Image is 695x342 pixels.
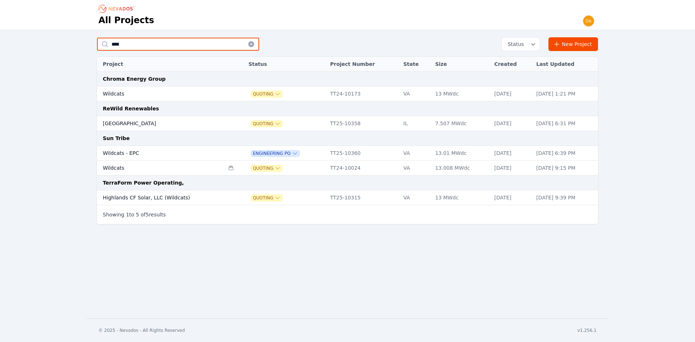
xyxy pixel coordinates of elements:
th: Size [431,57,490,72]
td: [DATE] [490,190,532,205]
img: daniel@nevados.solar [583,15,594,27]
td: Wildcats - EPC [97,146,224,161]
td: 13.008 MWdc [431,161,490,176]
td: VA [400,146,431,161]
td: [DATE] [490,161,532,176]
td: [DATE] 6:39 PM [532,146,598,161]
td: 13 MWdc [431,86,490,101]
span: 5 [146,212,149,218]
div: v1.256.1 [577,328,597,333]
span: Status [505,41,524,48]
td: 7.507 MWdc [431,116,490,131]
td: Chroma Energy Group [97,72,598,86]
td: TT25-10358 [327,116,400,131]
th: State [400,57,431,72]
a: New Project [548,37,598,51]
td: Highlands CF Solar, LLC (Wildcats) [97,190,224,205]
tr: Wildcats - EPCEngineering POTT25-10360VA13.01 MWdc[DATE][DATE] 6:39 PM [97,146,598,161]
th: Created [490,57,532,72]
div: © 2025 - Nevados - All Rights Reserved [98,328,185,333]
button: Status [502,38,540,51]
td: TT25-10360 [327,146,400,161]
p: Showing to of results [103,211,166,218]
tr: WildcatsQuotingTT24-10024VA13.008 MWdc[DATE][DATE] 9:15 PM [97,161,598,176]
td: Sun Tribe [97,131,598,146]
td: 13.01 MWdc [431,146,490,161]
th: Status [245,57,327,72]
span: 5 [136,212,139,218]
td: TerraForm Power Operating, [97,176,598,190]
td: VA [400,161,431,176]
h1: All Projects [98,14,154,26]
nav: Breadcrumb [98,3,137,14]
td: TT24-10173 [327,86,400,101]
th: Project [97,57,224,72]
td: TT24-10024 [327,161,400,176]
td: Wildcats [97,161,224,176]
td: TT25-10315 [327,190,400,205]
td: [DATE] [490,146,532,161]
td: VA [400,86,431,101]
td: [GEOGRAPHIC_DATA] [97,116,224,131]
button: Quoting [251,121,282,127]
td: ReWild Renewables [97,101,598,116]
td: Wildcats [97,86,224,101]
td: VA [400,190,431,205]
td: [DATE] 9:15 PM [532,161,598,176]
button: Quoting [251,165,282,171]
tr: Highlands CF Solar, LLC (Wildcats)QuotingTT25-10315VA13 MWdc[DATE][DATE] 9:39 PM [97,190,598,205]
tr: WildcatsQuotingTT24-10173VA13 MWdc[DATE][DATE] 1:21 PM [97,86,598,101]
span: 1 [126,212,129,218]
td: [DATE] 6:31 PM [532,116,598,131]
td: [DATE] [490,86,532,101]
td: 13 MWdc [431,190,490,205]
td: IL [400,116,431,131]
button: Quoting [251,91,282,97]
td: [DATE] [490,116,532,131]
button: Quoting [251,195,282,201]
tr: [GEOGRAPHIC_DATA]QuotingTT25-10358IL7.507 MWdc[DATE][DATE] 6:31 PM [97,116,598,131]
th: Project Number [327,57,400,72]
td: [DATE] 9:39 PM [532,190,598,205]
td: [DATE] 1:21 PM [532,86,598,101]
button: Engineering PO [251,151,299,156]
th: Last Updated [532,57,598,72]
